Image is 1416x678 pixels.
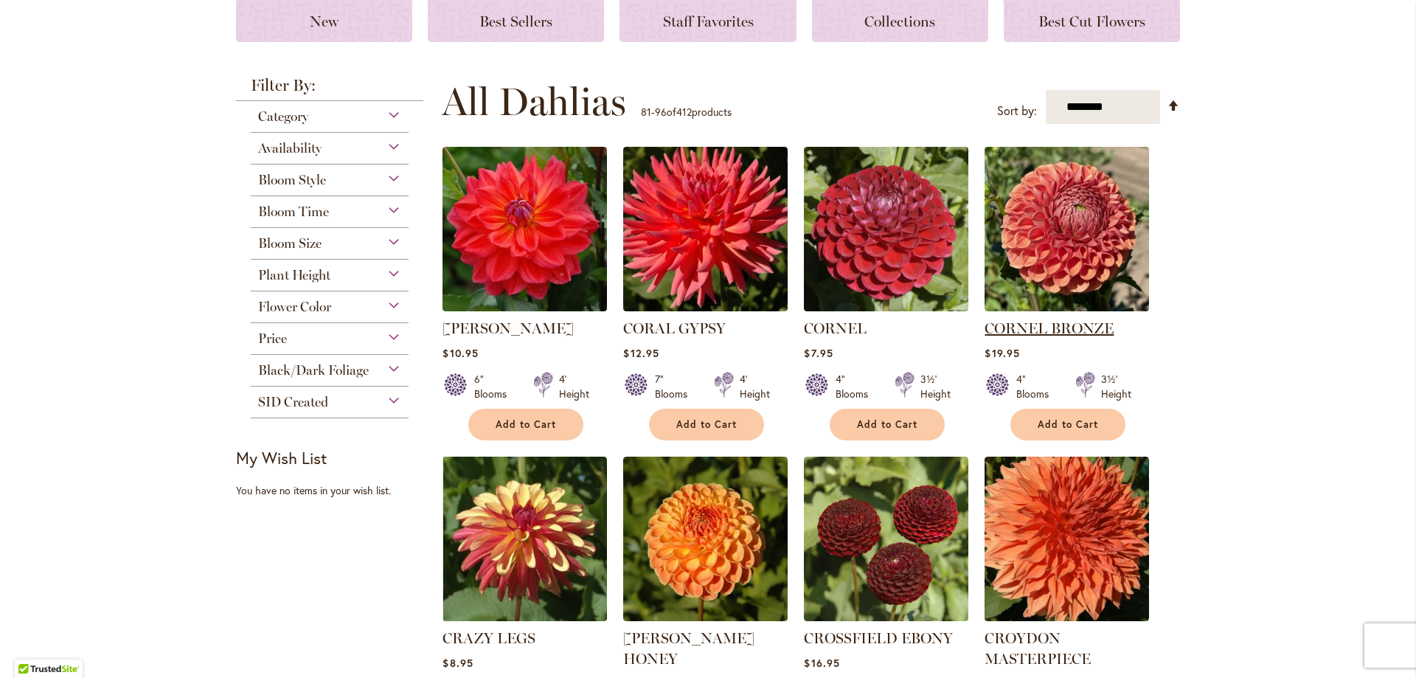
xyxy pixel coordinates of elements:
[442,147,607,311] img: COOPER BLAINE
[804,300,968,314] a: CORNEL
[985,346,1019,360] span: $19.95
[496,418,556,431] span: Add to Cart
[442,656,473,670] span: $8.95
[236,447,327,468] strong: My Wish List
[804,319,867,337] a: CORNEL
[468,409,583,440] button: Add to Cart
[258,108,308,125] span: Category
[985,610,1149,624] a: CROYDON MASTERPIECE
[985,300,1149,314] a: CORNEL BRONZE
[442,610,607,624] a: CRAZY LEGS
[623,300,788,314] a: CORAL GYPSY
[623,147,788,311] img: CORAL GYPSY
[623,629,754,668] a: [PERSON_NAME] HONEY
[1010,409,1125,440] button: Add to Cart
[258,394,328,410] span: SID Created
[479,13,552,30] span: Best Sellers
[804,629,953,647] a: CROSSFIELD EBONY
[623,610,788,624] a: CRICHTON HONEY
[11,626,52,667] iframe: Launch Accessibility Center
[864,13,935,30] span: Collections
[830,409,945,440] button: Add to Cart
[258,331,287,347] span: Price
[258,172,326,188] span: Bloom Style
[258,235,322,252] span: Bloom Size
[985,457,1149,621] img: CROYDON MASTERPIECE
[258,140,322,156] span: Availability
[676,105,692,119] span: 412
[641,105,651,119] span: 81
[804,346,833,360] span: $7.95
[442,457,607,621] img: CRAZY LEGS
[623,319,726,337] a: CORAL GYPSY
[920,372,951,401] div: 3½' Height
[310,13,339,30] span: New
[857,418,917,431] span: Add to Cart
[676,418,737,431] span: Add to Cart
[985,629,1091,668] a: CROYDON MASTERPIECE
[442,300,607,314] a: COOPER BLAINE
[474,372,516,401] div: 6" Blooms
[985,319,1114,337] a: CORNEL BRONZE
[655,372,696,401] div: 7" Blooms
[655,105,667,119] span: 96
[258,299,331,315] span: Flower Color
[804,457,968,621] img: CROSSFIELD EBONY
[442,319,574,337] a: [PERSON_NAME]
[1038,13,1145,30] span: Best Cut Flowers
[997,97,1037,125] label: Sort by:
[623,457,788,621] img: CRICHTON HONEY
[663,13,754,30] span: Staff Favorites
[804,147,968,311] img: CORNEL
[804,656,839,670] span: $16.95
[836,372,877,401] div: 4" Blooms
[1016,372,1058,401] div: 4" Blooms
[623,346,659,360] span: $12.95
[236,483,433,498] div: You have no items in your wish list.
[649,409,764,440] button: Add to Cart
[236,77,423,101] strong: Filter By:
[740,372,770,401] div: 4' Height
[641,100,732,124] p: - of products
[559,372,589,401] div: 4' Height
[1038,418,1098,431] span: Add to Cart
[442,629,535,647] a: CRAZY LEGS
[1101,372,1131,401] div: 3½' Height
[442,346,478,360] span: $10.95
[258,267,330,283] span: Plant Height
[442,80,626,124] span: All Dahlias
[985,147,1149,311] img: CORNEL BRONZE
[258,362,369,378] span: Black/Dark Foliage
[804,610,968,624] a: CROSSFIELD EBONY
[258,204,329,220] span: Bloom Time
